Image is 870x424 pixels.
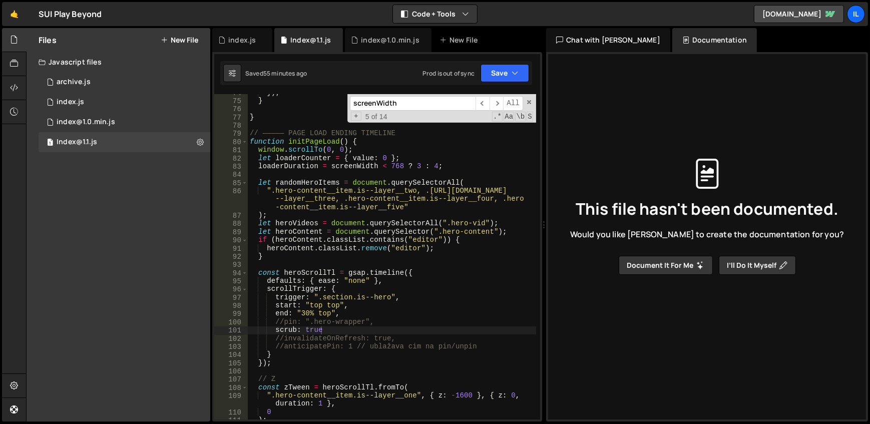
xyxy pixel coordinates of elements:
div: 109 [214,392,248,408]
div: index.js [57,98,84,107]
div: 13362/45913.js [39,132,210,152]
div: 13362/34351.js [39,72,210,92]
span: RegExp Search [492,112,503,122]
div: 80 [214,138,248,146]
a: 🤙 [2,2,27,26]
div: 79 [214,130,248,138]
div: 89 [214,228,248,236]
div: 77 [214,114,248,122]
button: Code + Tools [393,5,477,23]
span: CaseSensitive Search [504,112,514,122]
span: Alt-Enter [503,96,523,111]
div: Prod is out of sync [422,69,475,78]
div: 85 [214,179,248,187]
span: ​ [476,96,490,111]
div: 103 [214,343,248,351]
div: Saved [245,69,307,78]
div: 84 [214,171,248,179]
div: 96 [214,285,248,293]
div: 104 [214,351,248,359]
span: ​ [490,96,504,111]
div: 97 [214,294,248,302]
button: New File [161,36,198,44]
button: Document it for me [619,256,713,275]
div: 88 [214,220,248,228]
span: 5 of 14 [361,113,391,121]
div: index@1.0.min.js [361,35,419,45]
div: 13362/34425.js [39,112,210,132]
div: 13362/33342.js [39,92,210,112]
div: 83 [214,163,248,171]
div: archive.js [57,78,91,87]
div: index.js [228,35,256,45]
div: 101 [214,326,248,334]
div: 108 [214,384,248,392]
h2: Files [39,35,57,46]
div: Index@1.1.js [290,35,331,45]
div: 82 [214,155,248,163]
div: 87 [214,212,248,220]
div: index@1.0.min.js [57,118,115,127]
div: 95 [214,277,248,285]
input: Search for [350,96,476,111]
div: 99 [214,310,248,318]
a: [DOMAIN_NAME] [754,5,844,23]
div: 91 [214,245,248,253]
div: 92 [214,253,248,261]
div: 75 [214,97,248,105]
div: 93 [214,261,248,269]
div: 110 [214,408,248,416]
div: 55 minutes ago [263,69,307,78]
span: Toggle Replace mode [351,112,361,121]
div: 106 [214,367,248,375]
div: 81 [214,146,248,154]
button: Save [481,64,529,82]
div: 86 [214,187,248,212]
div: Index@1.1.js [57,138,97,147]
div: 76 [214,105,248,113]
div: Documentation [672,28,757,52]
div: 90 [214,236,248,244]
div: 78 [214,122,248,130]
span: Whole Word Search [515,112,526,122]
div: 94 [214,269,248,277]
span: 1 [47,139,53,147]
div: Chat with [PERSON_NAME] [546,28,670,52]
div: 107 [214,375,248,383]
div: 100 [214,318,248,326]
a: Il [847,5,865,23]
div: SUI Play Beyond [39,8,102,20]
div: 102 [214,335,248,343]
div: 105 [214,359,248,367]
span: Would you like [PERSON_NAME] to create the documentation for you? [570,229,844,240]
div: 98 [214,302,248,310]
button: I’ll do it myself [719,256,796,275]
div: Javascript files [27,52,210,72]
span: Search In Selection [527,112,533,122]
div: New File [440,35,482,45]
span: This file hasn't been documented. [576,201,838,217]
